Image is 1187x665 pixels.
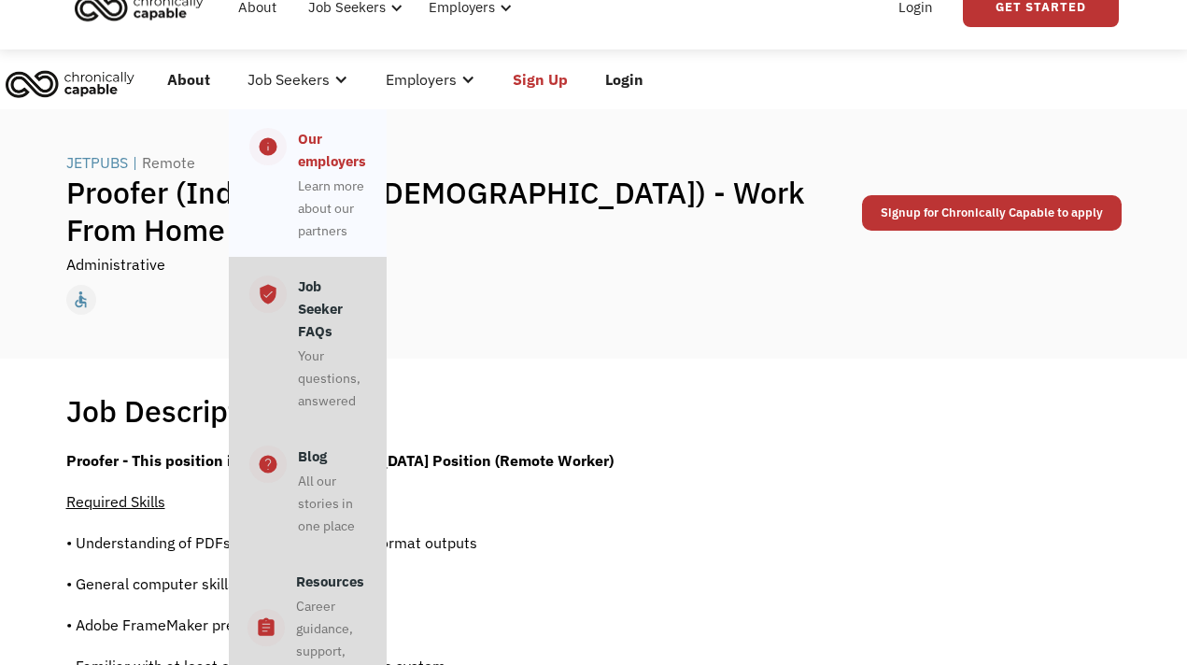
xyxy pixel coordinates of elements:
[66,151,200,174] a: JETPUBS|Remote
[258,283,278,305] div: verified_user
[298,276,366,343] div: Job Seeker FAQs
[256,616,276,639] div: assignment
[258,135,278,158] div: info
[133,151,137,174] div: |
[66,151,128,174] div: JETPUBS
[71,286,91,314] div: accessible
[66,253,165,276] div: Administrative
[258,453,278,475] div: help_center
[298,470,366,537] div: All our stories in one place
[229,257,387,427] a: verified_userJob Seeker FAQsYour questions, answered
[148,50,229,109] a: About
[66,392,281,430] h1: Job Description
[66,573,848,595] p: • General computer skills
[298,175,366,242] div: Learn more about our partners
[298,446,327,468] div: Blog
[862,195,1122,231] a: Signup for Chronically Capable to apply
[66,614,848,636] p: • Adobe FrameMaker preferred
[66,451,614,470] strong: Proofer - This position is an [DEMOGRAPHIC_DATA] Position (Remote Worker)
[229,50,367,109] div: Job Seekers
[494,50,586,109] a: Sign Up
[386,68,457,91] div: Employers
[66,492,165,511] span: Required Skills
[367,50,494,109] div: Employers
[586,50,662,109] a: Login
[298,128,366,173] div: Our employers
[229,109,387,257] a: infoOur employersLearn more about our partners
[298,345,366,412] div: Your questions, answered
[296,571,364,593] div: Resources
[229,427,387,552] a: help_centerBlogAll our stories in one place
[247,68,330,91] div: Job Seekers
[66,174,858,248] h1: Proofer (Independant [DEMOGRAPHIC_DATA]) - Work From Home
[66,531,848,554] p: • Understanding of PDFs and other document format outputs
[142,151,195,174] div: Remote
